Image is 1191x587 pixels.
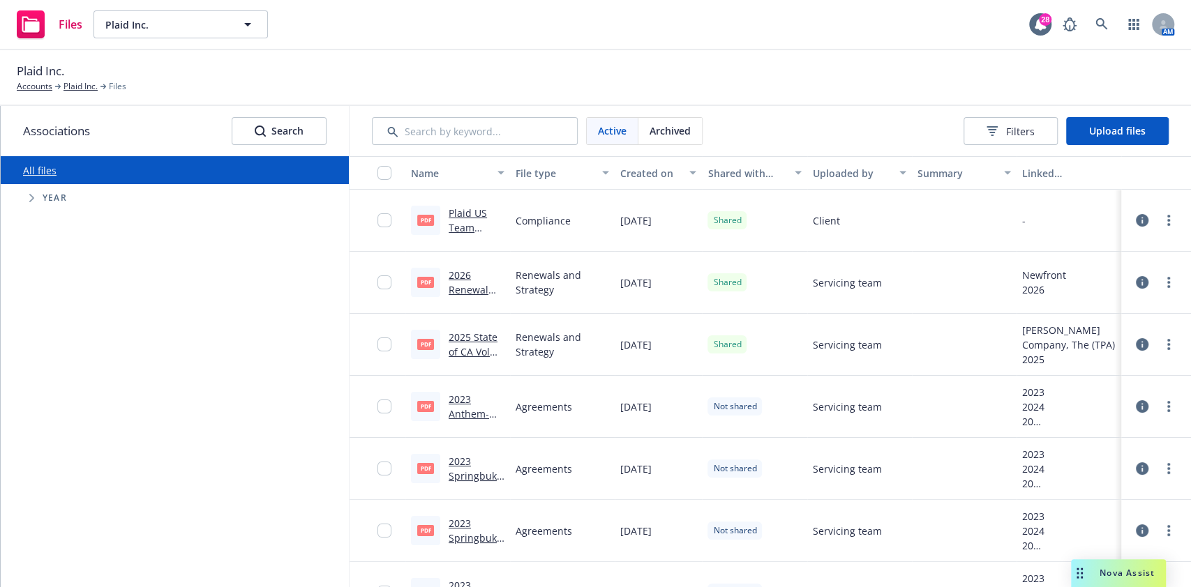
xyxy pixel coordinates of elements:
span: Servicing team [813,337,882,352]
span: Shared [713,276,741,289]
a: more [1160,212,1177,229]
div: Tree Example [1,184,349,212]
input: Search by keyword... [372,117,578,145]
button: Name [405,156,510,190]
span: Client [813,213,840,228]
span: Archived [650,123,691,138]
span: Year [43,194,67,202]
div: 2025 [1022,414,1044,429]
span: pdf [417,339,434,349]
a: 2026 Renewal Presentation Plaid.pdf [449,268,502,326]
span: pdf [417,277,434,287]
div: File type [516,166,594,181]
input: Toggle Row Selected [377,524,391,538]
div: 2026 [1022,282,1066,297]
button: Plaid Inc. [93,10,268,38]
a: Plaid US Team Member Handbook.pdf [449,206,499,278]
span: Servicing team [813,524,882,538]
span: Servicing team [813,399,882,414]
div: 2023 [1022,509,1044,524]
a: All files [23,164,57,177]
button: SearchSearch [232,117,327,145]
a: Plaid Inc. [63,80,98,93]
div: 2023 [1022,385,1044,399]
input: Select all [377,166,391,180]
span: Plaid Inc. [105,17,226,32]
span: Upload files [1089,124,1146,137]
span: Agreements [516,462,572,476]
svg: Search [255,125,266,137]
button: Nova Assist [1071,559,1166,587]
a: more [1160,336,1177,353]
a: more [1160,398,1177,415]
input: Toggle Row Selected [377,399,391,413]
div: 2025 [1022,538,1044,553]
a: Switch app [1120,10,1148,38]
div: 2023 [1022,571,1044,586]
span: [DATE] [620,524,652,538]
input: Toggle Row Selected [377,337,391,351]
input: Toggle Row Selected [377,213,391,227]
span: Files [109,80,126,93]
div: [PERSON_NAME] Company, The (TPA) [1022,323,1116,352]
span: Not shared [713,400,756,413]
span: Filters [987,124,1035,139]
span: Shared [713,338,741,351]
input: Toggle Row Selected [377,462,391,475]
span: pdf [417,215,434,225]
span: Not shared [713,524,756,537]
a: 2025 State of CA Vol Plan Letter of Credit SIGNED Plaid.pdf [449,330,499,417]
div: 2025 [1022,352,1116,367]
button: Upload files [1066,117,1169,145]
button: Uploaded by [807,156,912,190]
div: 2024 [1022,462,1044,476]
div: Shared with client [707,166,786,181]
a: more [1160,274,1177,291]
span: Associations [23,122,90,140]
span: pdf [417,401,434,411]
a: Files [11,5,88,44]
a: more [1160,460,1177,477]
span: pdf [417,463,434,473]
span: Plaid Inc. [17,62,64,80]
div: Newfront [1022,268,1066,282]
span: Nova Assist [1100,567,1155,579]
span: Not shared [713,462,756,475]
div: Name [411,166,489,181]
div: Summary [917,166,996,181]
div: 2024 [1022,524,1044,538]
span: Shared [713,214,741,227]
span: [DATE] [620,462,652,476]
span: Servicing team [813,275,882,290]
span: Files [59,19,82,30]
span: Filters [1006,124,1035,139]
button: Created on [615,156,702,190]
span: Renewals and Strategy [516,330,609,359]
span: [DATE] [620,213,652,228]
div: 2024 [1022,399,1044,414]
span: Renewals and Strategy [516,268,609,297]
span: pdf [417,525,434,535]
span: [DATE] [620,275,652,290]
button: Summary [912,156,1017,190]
span: Agreements [516,399,572,414]
div: Created on [620,166,681,181]
a: Search [1088,10,1116,38]
div: Uploaded by [813,166,891,181]
div: 2023 [1022,447,1044,462]
span: [DATE] [620,399,652,414]
a: more [1160,522,1177,539]
div: Linked associations [1022,166,1116,181]
span: Compliance [516,213,571,228]
span: Agreements [516,524,572,538]
div: 28 [1039,13,1051,26]
span: Active [598,123,627,138]
input: Toggle Row Selected [377,275,391,289]
div: - [1022,213,1026,228]
a: 2023 Anthem-Springbuk PHI Request Form Fully-Insured Completed.[DATE] Plaid.pdf [449,392,502,538]
a: 2023 Springbuk BAA 2023 Completed.[DATE] Plaid.pdf [449,455,502,541]
div: Search [255,118,304,144]
span: Servicing team [813,462,882,476]
button: File type [510,156,615,190]
button: Shared with client [702,156,807,190]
